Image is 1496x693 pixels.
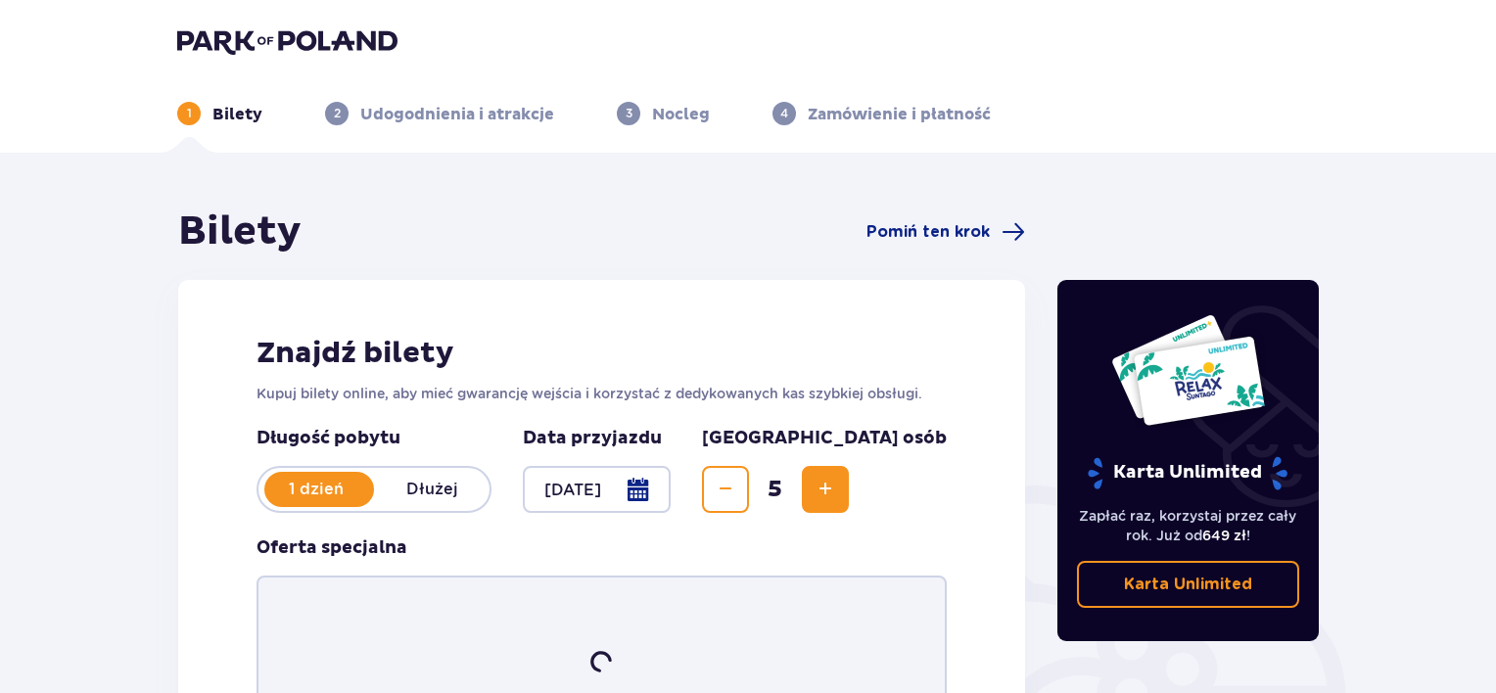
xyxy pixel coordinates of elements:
span: 649 zł [1202,528,1246,543]
p: Dłużej [374,479,490,500]
p: Oferta specjalna [257,536,407,560]
h2: Znajdź bilety [257,335,947,372]
img: Park of Poland logo [177,27,397,55]
p: 1 dzień [258,479,374,500]
p: 2 [334,105,341,122]
p: Karta Unlimited [1086,456,1289,490]
p: Udogodnienia i atrakcje [360,104,554,125]
span: 5 [753,475,798,504]
p: 1 [187,105,192,122]
span: Pomiń ten krok [866,221,990,243]
p: 4 [780,105,788,122]
a: Karta Unlimited [1077,561,1300,608]
p: [GEOGRAPHIC_DATA] osób [702,427,947,450]
p: 3 [626,105,632,122]
p: Długość pobytu [257,427,491,450]
h1: Bilety [178,208,302,256]
p: Bilety [212,104,262,125]
button: Increase [802,466,849,513]
p: Zapłać raz, korzystaj przez cały rok. Już od ! [1077,506,1300,545]
p: Data przyjazdu [523,427,662,450]
img: loader [585,646,618,678]
p: Nocleg [652,104,710,125]
p: Kupuj bilety online, aby mieć gwarancję wejścia i korzystać z dedykowanych kas szybkiej obsługi. [257,384,947,403]
p: Karta Unlimited [1124,574,1252,595]
a: Pomiń ten krok [866,220,1025,244]
button: Decrease [702,466,749,513]
p: Zamówienie i płatność [808,104,991,125]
